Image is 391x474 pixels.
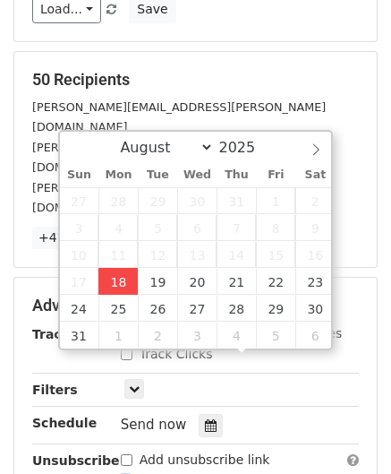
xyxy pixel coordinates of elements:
span: August 9, 2025 [295,214,335,241]
small: [PERSON_NAME][EMAIL_ADDRESS][PERSON_NAME][DOMAIN_NAME] [32,181,326,215]
span: Send now [121,417,187,433]
span: September 3, 2025 [177,322,217,349]
span: August 2, 2025 [295,187,335,214]
label: Track Clicks [140,345,213,364]
iframe: Chat Widget [302,388,391,474]
span: August 22, 2025 [256,268,295,295]
span: Thu [217,169,256,181]
span: July 29, 2025 [138,187,177,214]
span: Sat [295,169,335,181]
input: Year [214,139,278,156]
small: [PERSON_NAME][EMAIL_ADDRESS][PERSON_NAME][DOMAIN_NAME] [32,141,326,175]
h5: 50 Recipients [32,70,359,90]
span: August 7, 2025 [217,214,256,241]
span: August 11, 2025 [98,241,138,268]
span: August 6, 2025 [177,214,217,241]
span: September 2, 2025 [138,322,177,349]
strong: Schedule [32,416,97,430]
span: August 20, 2025 [177,268,217,295]
span: August 4, 2025 [98,214,138,241]
span: August 16, 2025 [295,241,335,268]
strong: Unsubscribe [32,453,120,468]
span: August 27, 2025 [177,295,217,322]
span: August 29, 2025 [256,295,295,322]
strong: Filters [32,383,78,397]
span: August 10, 2025 [60,241,99,268]
span: Mon [98,169,138,181]
span: August 21, 2025 [217,268,256,295]
span: September 1, 2025 [98,322,138,349]
span: July 27, 2025 [60,187,99,214]
span: August 1, 2025 [256,187,295,214]
span: August 26, 2025 [138,295,177,322]
label: Add unsubscribe link [140,451,270,470]
span: August 24, 2025 [60,295,99,322]
span: August 23, 2025 [295,268,335,295]
span: Tue [138,169,177,181]
span: August 19, 2025 [138,268,177,295]
span: August 14, 2025 [217,241,256,268]
span: Sun [60,169,99,181]
span: July 31, 2025 [217,187,256,214]
span: September 4, 2025 [217,322,256,349]
span: August 8, 2025 [256,214,295,241]
span: Fri [256,169,295,181]
span: August 15, 2025 [256,241,295,268]
span: August 31, 2025 [60,322,99,349]
small: [PERSON_NAME][EMAIL_ADDRESS][PERSON_NAME][DOMAIN_NAME] [32,100,326,134]
span: September 6, 2025 [295,322,335,349]
span: August 5, 2025 [138,214,177,241]
span: September 5, 2025 [256,322,295,349]
span: August 30, 2025 [295,295,335,322]
span: August 17, 2025 [60,268,99,295]
span: Wed [177,169,217,181]
span: July 28, 2025 [98,187,138,214]
span: August 13, 2025 [177,241,217,268]
a: +47 more [32,227,107,249]
span: August 3, 2025 [60,214,99,241]
span: August 18, 2025 [98,268,138,295]
strong: Tracking [32,327,92,341]
h5: Advanced [32,296,359,315]
span: August 25, 2025 [98,295,138,322]
span: August 12, 2025 [138,241,177,268]
span: July 30, 2025 [177,187,217,214]
span: August 28, 2025 [217,295,256,322]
